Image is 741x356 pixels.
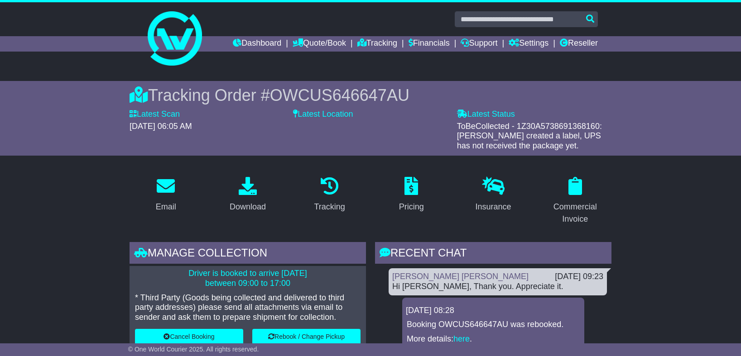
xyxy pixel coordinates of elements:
[539,174,611,228] a: Commercial Invoice
[135,329,243,345] button: Cancel Booking
[407,320,580,330] p: Booking OWCUS646647AU was rebooked.
[233,36,281,52] a: Dashboard
[469,174,517,216] a: Insurance
[224,174,272,216] a: Download
[135,269,361,288] p: Driver is booked to arrive [DATE] between 09:00 to 17:00
[409,36,450,52] a: Financials
[461,36,497,52] a: Support
[270,86,409,104] span: OWCUS646647AU
[293,109,353,119] label: Latest Location
[375,242,611,266] div: RECENT CHAT
[130,109,180,119] label: Latest Scan
[252,329,361,345] button: Rebook / Change Pickup
[544,201,606,225] div: Commercial Invoice
[457,109,515,119] label: Latest Status
[392,282,603,292] div: Hi [PERSON_NAME], Thank you. Appreciate it.
[457,122,602,150] span: ToBeCollected - 1Z30A5738691368160: [PERSON_NAME] created a label, UPS has not received the packa...
[560,36,598,52] a: Reseller
[399,201,424,213] div: Pricing
[135,293,361,323] p: * Third Party (Goods being collected and delivered to third party addresses) please send all atta...
[407,334,580,344] p: More details: .
[130,242,366,266] div: Manage collection
[392,272,529,281] a: [PERSON_NAME] [PERSON_NAME]
[128,346,259,353] span: © One World Courier 2025. All rights reserved.
[393,174,430,216] a: Pricing
[156,201,176,213] div: Email
[453,334,470,343] a: here
[357,36,397,52] a: Tracking
[308,174,351,216] a: Tracking
[230,201,266,213] div: Download
[314,201,345,213] div: Tracking
[130,122,192,131] span: [DATE] 06:05 AM
[150,174,182,216] a: Email
[509,36,549,52] a: Settings
[130,85,611,105] div: Tracking Order #
[293,36,346,52] a: Quote/Book
[555,272,603,282] div: [DATE] 09:23
[475,201,511,213] div: Insurance
[406,306,581,316] div: [DATE] 08:28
